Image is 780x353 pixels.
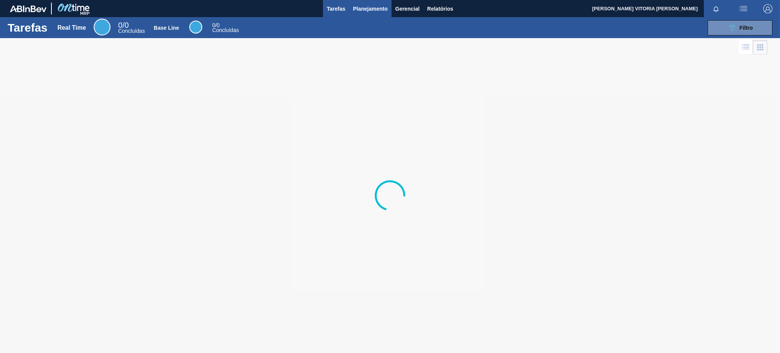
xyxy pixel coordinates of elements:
[353,4,388,13] span: Planejamento
[427,4,453,13] span: Relatórios
[739,4,748,13] img: userActions
[212,22,215,28] span: 0
[154,25,179,31] div: Base Line
[704,3,728,14] button: Notificações
[189,21,202,34] div: Base Line
[395,4,420,13] span: Gerencial
[10,5,46,12] img: TNhmsLtSVTkK8tSr43FrP2fwEKptu5GPRR3wAAAABJRU5ErkJggg==
[212,27,239,33] span: Concluídas
[212,22,219,28] span: / 0
[118,22,145,34] div: Real Time
[118,21,122,29] span: 0
[327,4,345,13] span: Tarefas
[58,24,86,31] div: Real Time
[118,28,145,34] span: Concluídas
[118,21,129,29] span: / 0
[740,25,753,31] span: Filtro
[8,23,48,32] h1: Tarefas
[94,19,110,35] div: Real Time
[212,23,239,33] div: Base Line
[763,4,772,13] img: Logout
[708,20,772,35] button: Filtro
